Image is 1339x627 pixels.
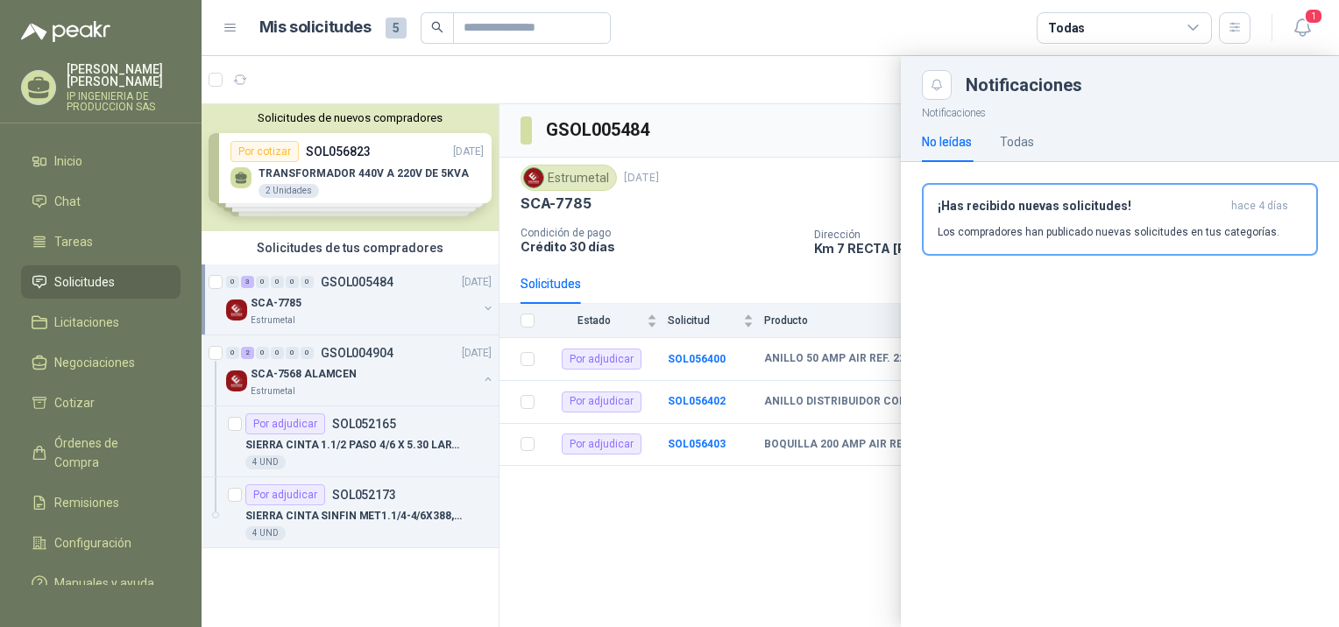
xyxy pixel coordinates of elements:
a: Solicitudes [21,265,181,299]
span: 5 [386,18,407,39]
h1: Mis solicitudes [259,15,372,40]
p: [PERSON_NAME] [PERSON_NAME] [67,63,181,88]
p: Notificaciones [901,100,1339,122]
button: Close [922,70,952,100]
a: Inicio [21,144,181,178]
span: Solicitudes [54,272,115,292]
div: Todas [1048,18,1085,38]
a: Licitaciones [21,306,181,339]
span: 1 [1304,8,1323,25]
span: Chat [54,192,81,211]
a: Tareas [21,225,181,258]
h3: ¡Has recibido nuevas solicitudes! [938,199,1224,214]
div: Todas [1000,132,1034,151]
p: IP INGENIERIA DE PRODUCCION SAS [67,91,181,112]
span: Inicio [54,151,82,171]
span: search [431,21,443,33]
div: No leídas [922,132,972,151]
button: ¡Has recibido nuevas solicitudes!hace 4 días Los compradores han publicado nuevas solicitudes en ... [922,183,1318,256]
span: Licitaciones [54,313,119,332]
span: hace 4 días [1231,199,1288,214]
a: Negociaciones [21,346,181,379]
span: Negociaciones [54,353,135,372]
div: Notificaciones [966,76,1318,94]
p: Los compradores han publicado nuevas solicitudes en tus categorías. [938,224,1279,240]
a: Remisiones [21,486,181,519]
a: Chat [21,185,181,218]
img: Logo peakr [21,21,110,42]
button: 1 [1286,12,1318,44]
span: Tareas [54,232,93,251]
span: Órdenes de Compra [54,433,164,472]
a: Órdenes de Compra [21,426,181,479]
a: Cotizar [21,386,181,419]
span: Remisiones [54,493,119,512]
span: Configuración [54,533,131,553]
a: Configuración [21,526,181,560]
a: Manuales y ayuda [21,567,181,600]
span: Cotizar [54,393,95,412]
span: Manuales y ayuda [54,574,154,593]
